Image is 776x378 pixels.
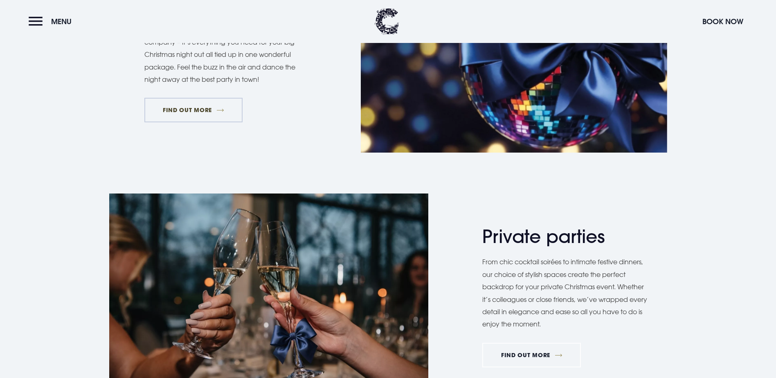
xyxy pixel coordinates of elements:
[698,13,747,30] button: Book Now
[482,256,650,330] p: From chic cocktail soirées to intimate festive dinners, our choice of stylish spaces create the p...
[144,98,243,122] a: FIND OUT MORE
[482,226,642,248] h2: Private parties
[29,13,76,30] button: Menu
[51,17,72,26] span: Menu
[144,23,312,85] p: Good food, great cocktails, live music and the best company – it’s everything you need for your b...
[375,8,399,35] img: Clandeboye Lodge
[482,343,581,367] a: FIND OUT MORE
